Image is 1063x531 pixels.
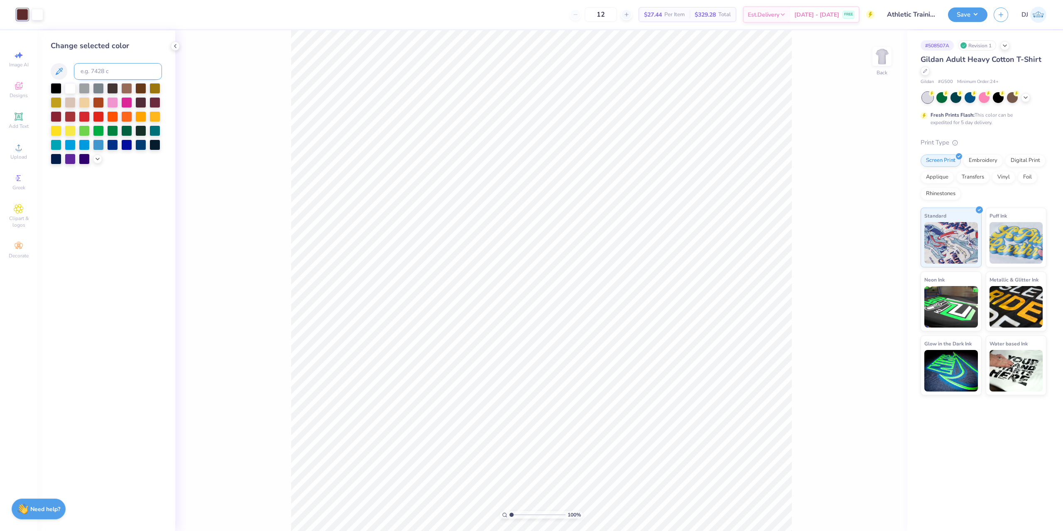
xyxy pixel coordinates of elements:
[664,10,685,19] span: Per Item
[844,12,853,17] span: FREE
[948,7,987,22] button: Save
[924,339,972,348] span: Glow in the Dark Ink
[9,123,29,130] span: Add Text
[938,78,953,86] span: # G500
[990,222,1043,264] img: Puff Ink
[874,48,890,65] img: Back
[1021,7,1046,23] a: DJ
[12,184,25,191] span: Greek
[881,6,942,23] input: Untitled Design
[924,350,978,392] img: Glow in the Dark Ink
[990,350,1043,392] img: Water based Ink
[990,339,1028,348] span: Water based Ink
[877,69,887,76] div: Back
[10,92,28,99] span: Designs
[990,275,1039,284] span: Metallic & Glitter Ink
[963,154,1003,167] div: Embroidery
[921,171,954,184] div: Applique
[695,10,716,19] span: $329.28
[990,211,1007,220] span: Puff Ink
[1005,154,1046,167] div: Digital Print
[921,138,1046,147] div: Print Type
[9,252,29,259] span: Decorate
[992,171,1015,184] div: Vinyl
[1021,10,1028,20] span: DJ
[568,511,581,519] span: 100 %
[990,286,1043,328] img: Metallic & Glitter Ink
[924,275,945,284] span: Neon Ink
[924,222,978,264] img: Standard
[924,211,946,220] span: Standard
[958,40,996,51] div: Revision 1
[30,505,60,513] strong: Need help?
[956,171,990,184] div: Transfers
[585,7,617,22] input: – –
[748,10,779,19] span: Est. Delivery
[931,112,975,118] strong: Fresh Prints Flash:
[794,10,839,19] span: [DATE] - [DATE]
[10,154,27,160] span: Upload
[924,286,978,328] img: Neon Ink
[921,78,934,86] span: Gildan
[718,10,731,19] span: Total
[921,54,1041,64] span: Gildan Adult Heavy Cotton T-Shirt
[921,154,961,167] div: Screen Print
[1018,171,1037,184] div: Foil
[74,63,162,80] input: e.g. 7428 c
[644,10,662,19] span: $27.44
[957,78,999,86] span: Minimum Order: 24 +
[51,40,162,51] div: Change selected color
[931,111,1033,126] div: This color can be expedited for 5 day delivery.
[1030,7,1046,23] img: Danyl Jon Ferrer
[9,61,29,68] span: Image AI
[921,40,954,51] div: # 508507A
[921,188,961,200] div: Rhinestones
[4,215,33,228] span: Clipart & logos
